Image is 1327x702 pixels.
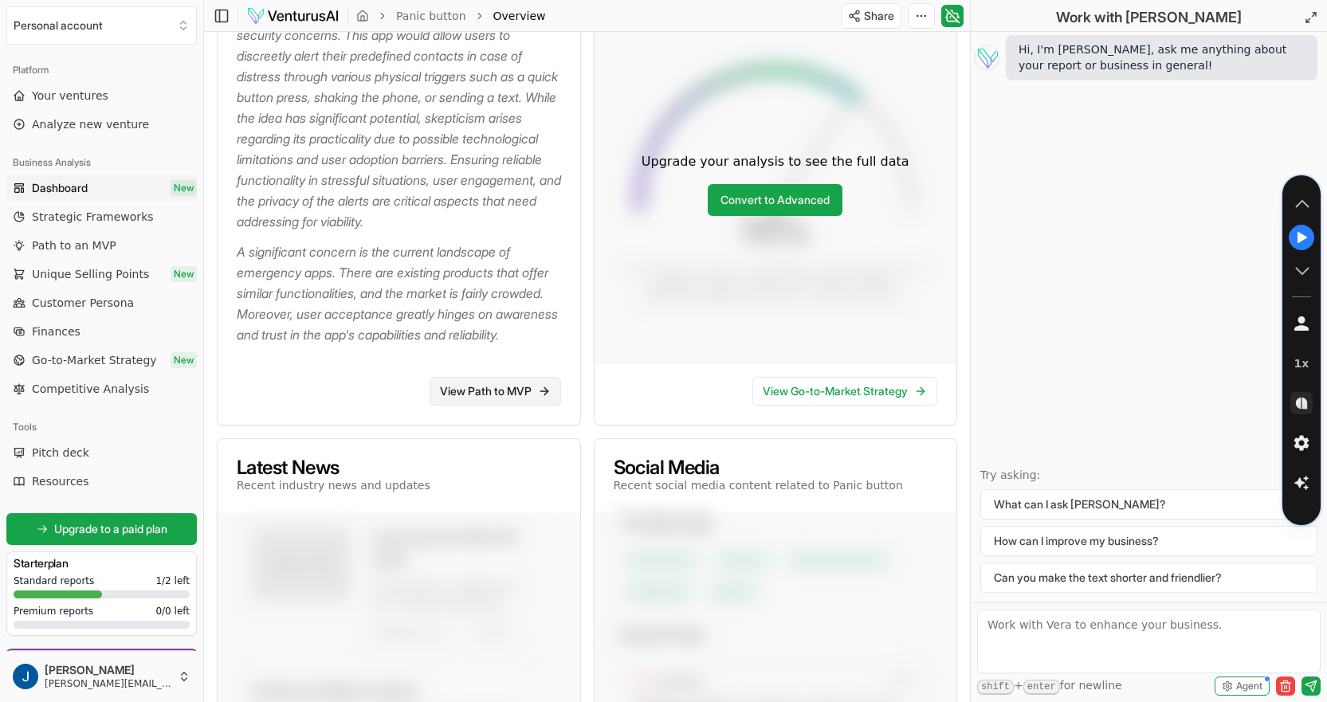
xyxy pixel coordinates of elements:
a: Path to an MVP [6,233,197,258]
kbd: shift [977,680,1014,695]
span: Unique Selling Points [32,266,149,282]
p: Try asking: [980,467,1317,483]
kbd: enter [1023,680,1060,695]
a: CommunityNew [8,650,195,676]
div: Business Analysis [6,150,197,175]
span: Agent [1236,680,1262,692]
span: Hi, I'm [PERSON_NAME], ask me anything about your report or business in general! [1019,41,1305,73]
span: 1 / 2 left [155,575,190,587]
span: Customer Persona [32,295,134,311]
button: How can I improve my business? [980,526,1317,556]
button: Share [841,3,901,29]
span: Pitch deck [32,445,89,461]
p: Recent social media content related to Panic button [614,477,903,493]
h3: Latest News [237,458,430,477]
img: ACg8ocJ70fdIGrMJrDQLuWLtDVgmmxZvyifWUxnS8ZFwhpio1bHlrw=s96-c [13,664,38,689]
span: Resources [32,473,89,489]
span: Go-to-Market Strategy [32,352,157,368]
div: Tools [6,414,197,440]
img: Vera [974,45,999,70]
span: Dashboard [32,180,88,196]
span: [PERSON_NAME][EMAIL_ADDRESS][PERSON_NAME][DOMAIN_NAME] [45,677,171,690]
div: Platform [6,57,197,83]
a: Competitive Analysis [6,376,197,402]
a: Your ventures [6,83,197,108]
span: Your ventures [32,88,108,104]
a: Go-to-Market StrategyNew [6,347,197,373]
span: Path to an MVP [32,237,116,253]
a: View Path to MVP [430,377,561,406]
a: Panic button [396,8,465,24]
span: Overview [493,8,546,24]
p: Upgrade your analysis to see the full data [642,152,909,171]
span: Premium reports [14,605,93,618]
span: 0 / 0 left [155,605,190,618]
button: [PERSON_NAME][PERSON_NAME][EMAIL_ADDRESS][PERSON_NAME][DOMAIN_NAME] [6,657,197,696]
a: Upgrade to a paid plan [6,513,197,545]
nav: breadcrumb [356,8,545,24]
img: logo [246,6,340,25]
a: Pitch deck [6,440,197,465]
button: Select an organization [6,6,197,45]
a: View Go-to-Market Strategy [752,377,937,406]
span: [PERSON_NAME] [45,663,171,677]
a: Finances [6,319,197,344]
span: Share [864,8,894,24]
button: Can you make the text shorter and friendlier? [980,563,1317,593]
span: New [171,180,197,196]
span: Competitive Analysis [32,381,149,397]
button: Agent [1215,677,1270,696]
button: What can I ask [PERSON_NAME]? [980,489,1317,520]
a: Customer Persona [6,290,197,316]
a: Analyze new venture [6,112,197,137]
p: A significant concern is the current landscape of emergency apps. There are existing products tha... [237,241,567,345]
span: Analyze new venture [32,116,149,132]
span: Upgrade to a paid plan [54,521,167,537]
span: Standard reports [14,575,94,587]
a: Convert to Advanced [708,184,842,216]
h3: Social Media [614,458,903,477]
span: New [171,352,197,368]
span: New [171,266,197,282]
h2: Work with [PERSON_NAME] [1056,6,1242,29]
h3: Starter plan [14,555,190,571]
span: Strategic Frameworks [32,209,154,225]
p: Recent industry news and updates [237,477,430,493]
a: Strategic Frameworks [6,204,197,229]
a: Unique Selling PointsNew [6,261,197,287]
span: + for newline [977,677,1122,695]
a: DashboardNew [6,175,197,201]
a: Resources [6,469,197,494]
span: Finances [32,324,80,339]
